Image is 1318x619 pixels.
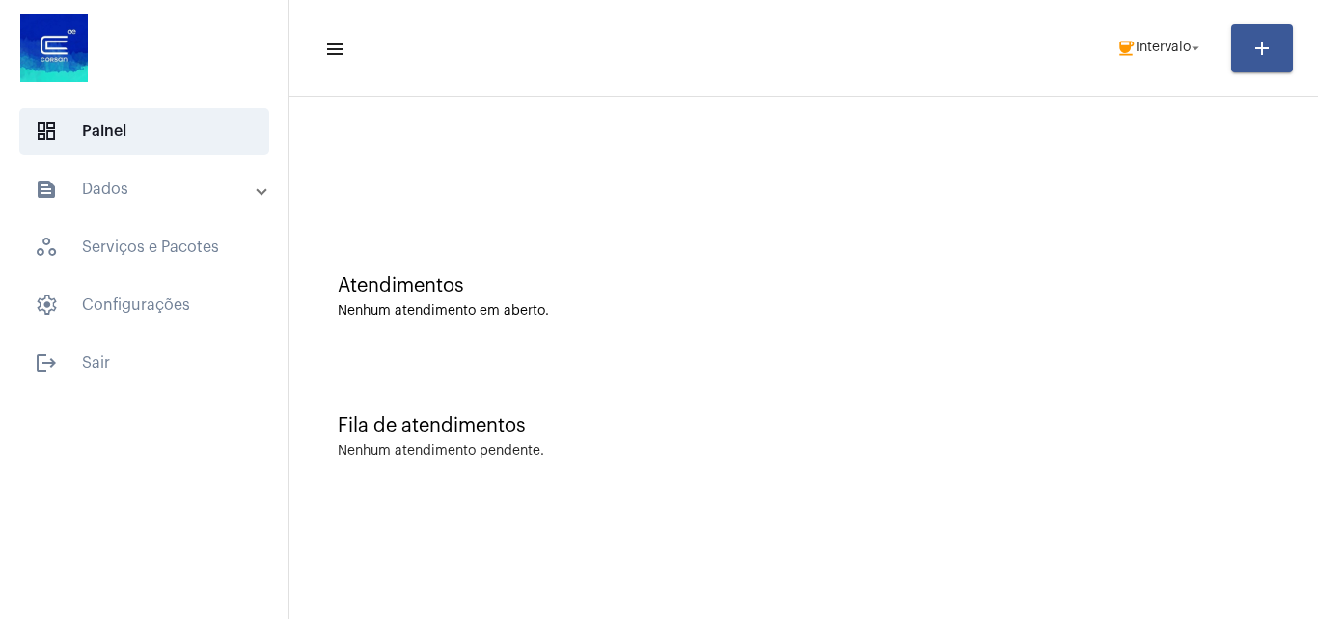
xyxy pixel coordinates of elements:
mat-icon: sidenav icon [35,178,58,201]
mat-icon: add [1250,37,1274,60]
div: Atendimentos [338,275,1270,296]
div: Fila de atendimentos [338,415,1270,436]
mat-icon: sidenav icon [324,38,343,61]
span: sidenav icon [35,120,58,143]
button: Intervalo [1105,29,1216,68]
img: d4669ae0-8c07-2337-4f67-34b0df7f5ae4.jpeg [15,10,93,87]
mat-icon: sidenav icon [35,352,58,375]
span: Painel [19,108,269,155]
div: Nenhum atendimento em aberto. [338,304,1270,319]
mat-icon: coffee [1116,39,1136,58]
span: Sair [19,340,269,386]
div: Nenhum atendimento pendente. [338,444,544,459]
span: sidenav icon [35,294,58,317]
span: Configurações [19,282,269,328]
span: Serviços e Pacotes [19,224,269,270]
span: Intervalo [1136,42,1191,55]
mat-icon: arrow_drop_down [1187,40,1204,57]
mat-expansion-panel-header: sidenav iconDados [12,166,288,212]
span: sidenav icon [35,236,58,259]
mat-panel-title: Dados [35,178,258,201]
